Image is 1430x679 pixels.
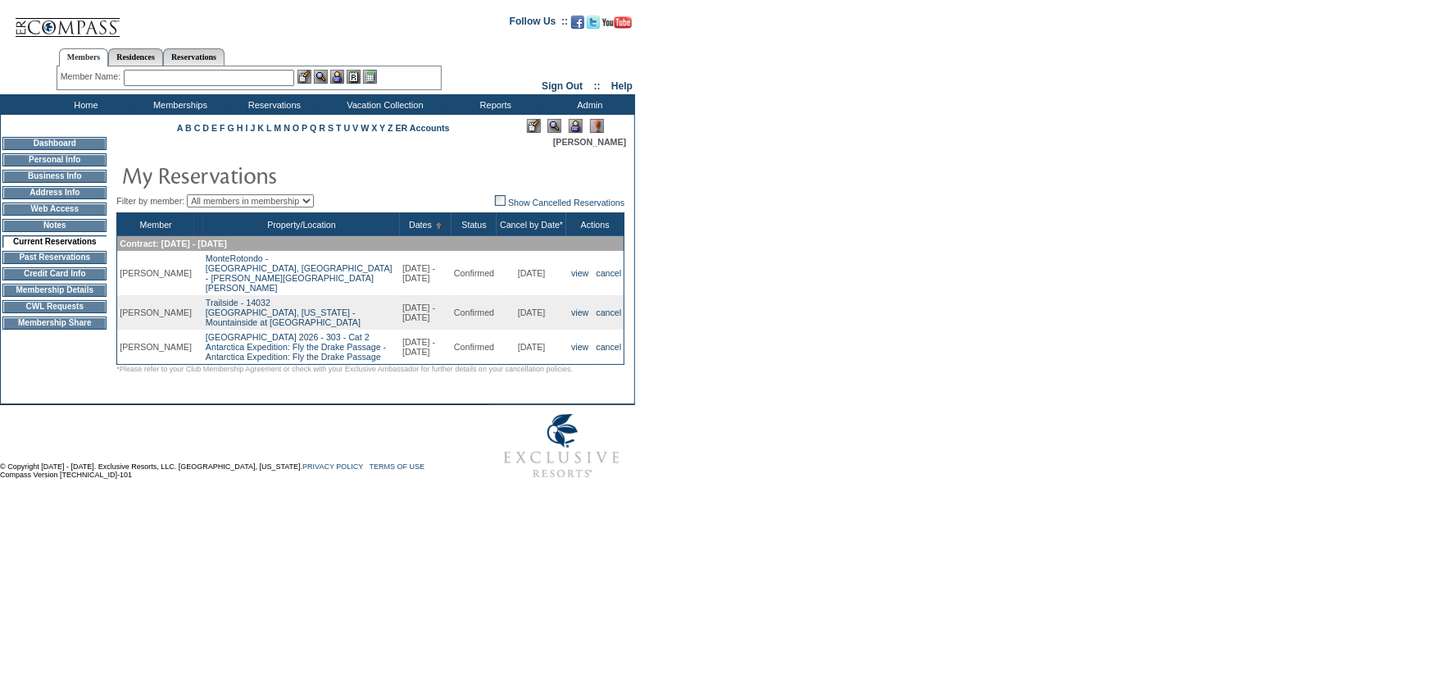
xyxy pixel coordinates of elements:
img: Reservations [347,70,361,84]
a: D [202,123,209,133]
img: Ascending [432,222,443,229]
td: Admin [541,94,635,115]
a: B [185,123,192,133]
a: W [361,123,369,133]
span: Filter by member: [116,196,184,206]
a: Member [140,220,172,230]
a: Help [611,80,633,92]
a: G [228,123,234,133]
a: Dates [409,220,432,230]
td: Reservations [225,94,320,115]
a: R [319,123,325,133]
td: Membership Details [2,284,107,297]
a: Residences [108,48,163,66]
a: Become our fan on Facebook [571,21,584,30]
div: Member Name: [61,70,124,84]
td: Notes [2,219,107,232]
a: view [571,308,588,317]
img: chk_off.JPG [495,195,506,206]
span: [PERSON_NAME] [553,137,626,147]
td: [DATE] [497,330,566,365]
a: P [302,123,307,133]
td: Membership Share [2,317,107,330]
a: Status [461,220,486,230]
a: Sign Out [542,80,583,92]
td: Confirmed [452,330,497,365]
a: Reservations [163,48,225,66]
img: Impersonate [569,119,583,133]
td: [PERSON_NAME] [117,330,194,365]
td: [DATE] - [DATE] [400,295,452,330]
img: View [314,70,328,84]
a: X [371,123,377,133]
td: Personal Info [2,153,107,166]
td: Business Info [2,170,107,183]
img: Exclusive Resorts [488,405,635,487]
a: M [274,123,281,133]
a: TERMS OF USE [370,463,425,471]
a: Members [59,48,109,66]
a: J [250,123,255,133]
img: Impersonate [330,70,344,84]
td: [PERSON_NAME] [117,295,194,330]
td: Confirmed [452,295,497,330]
img: b_calculator.gif [363,70,377,84]
a: V [352,123,358,133]
a: U [344,123,351,133]
img: Compass Home [14,4,120,38]
td: [DATE] - [DATE] [400,330,452,365]
a: N [284,123,290,133]
th: Actions [566,213,624,237]
td: Confirmed [452,251,497,295]
td: Follow Us :: [510,14,568,34]
a: T [336,123,342,133]
a: Follow us on Twitter [587,21,600,30]
a: K [257,123,264,133]
td: [DATE] [497,251,566,295]
td: Memberships [131,94,225,115]
td: Credit Card Info [2,267,107,280]
a: Z [388,123,393,133]
td: Home [37,94,131,115]
a: cancel [597,268,622,278]
td: [DATE] - [DATE] [400,251,452,295]
img: View Mode [547,119,561,133]
img: Follow us on Twitter [587,16,600,29]
td: [PERSON_NAME] [117,251,194,295]
td: Current Reservations [2,235,107,248]
img: Log Concern/Member Elevation [590,119,604,133]
a: PRIVACY POLICY [302,463,363,471]
a: Cancel by Date* [500,220,563,230]
a: MonteRotondo -[GEOGRAPHIC_DATA], [GEOGRAPHIC_DATA] - [PERSON_NAME][GEOGRAPHIC_DATA][PERSON_NAME] [206,253,393,293]
span: Contract: [DATE] - [DATE] [120,239,226,248]
img: Become our fan on Facebook [571,16,584,29]
td: [DATE] [497,295,566,330]
a: Trailside - 14032[GEOGRAPHIC_DATA], [US_STATE] - Mountainside at [GEOGRAPHIC_DATA] [206,298,361,327]
a: C [194,123,201,133]
td: Vacation Collection [320,94,447,115]
td: CWL Requests [2,300,107,313]
a: O [293,123,299,133]
a: Y [379,123,385,133]
a: S [328,123,334,133]
td: Reports [447,94,541,115]
img: Edit Mode [527,119,541,133]
span: *Please refer to your Club Membership Agreement or check with your Exclusive Ambassador for furth... [116,365,573,373]
img: b_edit.gif [297,70,311,84]
a: Show Cancelled Reservations [495,198,624,207]
a: view [571,342,588,352]
a: cancel [597,308,622,317]
a: A [177,123,183,133]
a: I [246,123,248,133]
a: F [220,123,225,133]
a: [GEOGRAPHIC_DATA] 2026 - 303 - Cat 2Antarctica Expedition: Fly the Drake Passage - Antarctica Exp... [206,332,386,362]
a: ER Accounts [396,123,450,133]
a: H [237,123,243,133]
td: Address Info [2,186,107,199]
a: Property/Location [267,220,336,230]
span: :: [594,80,601,92]
td: Past Reservations [2,251,107,264]
a: view [571,268,588,278]
td: Dashboard [2,137,107,150]
a: cancel [597,342,622,352]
